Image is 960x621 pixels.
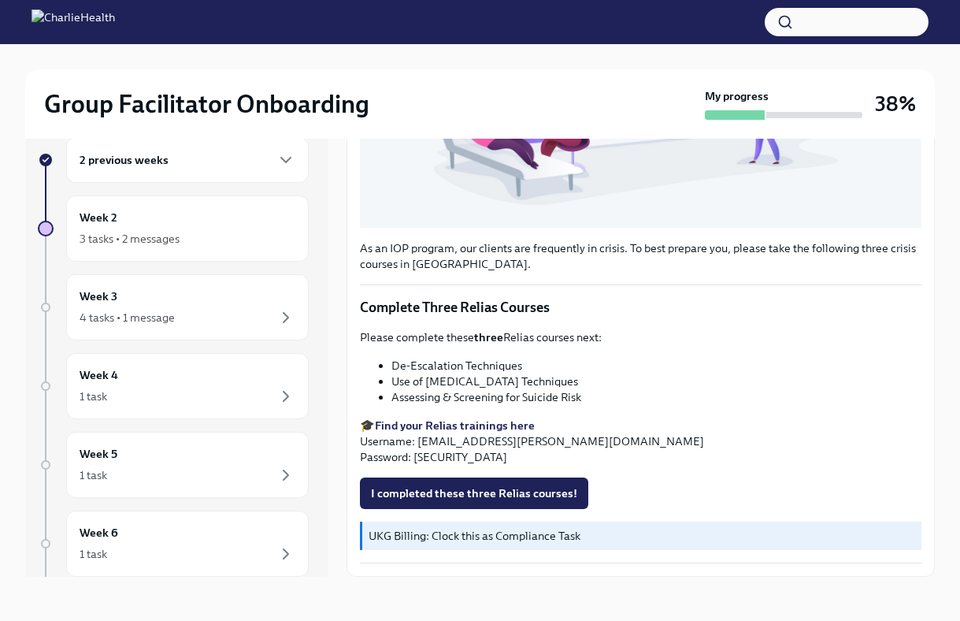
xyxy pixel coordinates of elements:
[38,195,309,262] a: Week 23 tasks • 2 messages
[80,231,180,247] div: 3 tasks • 2 messages
[474,330,503,344] strong: three
[38,511,309,577] a: Week 61 task
[360,240,921,272] p: As an IOP program, our clients are frequently in crisis. To best prepare you, please take the fol...
[80,445,117,463] h6: Week 5
[391,358,921,374] li: De-Escalation Techniques
[38,432,309,498] a: Week 51 task
[875,90,916,118] h3: 38%
[80,366,118,384] h6: Week 4
[391,389,921,405] li: Assessing & Screening for Suicide Risk
[80,467,107,483] div: 1 task
[391,374,921,389] li: Use of [MEDICAL_DATA] Techniques
[80,310,175,325] div: 4 tasks • 1 message
[80,389,107,404] div: 1 task
[369,528,915,544] p: UKG Billing: Clock this as Compliance Task
[705,88,769,104] strong: My progress
[360,298,921,317] p: Complete Three Relias Courses
[44,88,369,120] h2: Group Facilitator Onboarding
[80,288,117,305] h6: Week 3
[80,524,118,541] h6: Week 6
[80,546,107,562] div: 1 task
[38,353,309,419] a: Week 41 task
[80,209,117,226] h6: Week 2
[32,9,115,35] img: CharlieHealth
[66,137,309,183] div: 2 previous weeks
[360,329,921,345] p: Please complete these Relias courses next:
[375,418,535,433] a: Find your Relias trainings here
[371,485,577,501] span: I completed these three Relias courses!
[360,478,588,509] button: I completed these three Relias courses!
[360,418,921,465] p: 🎓 Username: [EMAIL_ADDRESS][PERSON_NAME][DOMAIN_NAME] Password: [SECURITY_DATA]
[38,274,309,340] a: Week 34 tasks • 1 message
[80,151,169,169] h6: 2 previous weeks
